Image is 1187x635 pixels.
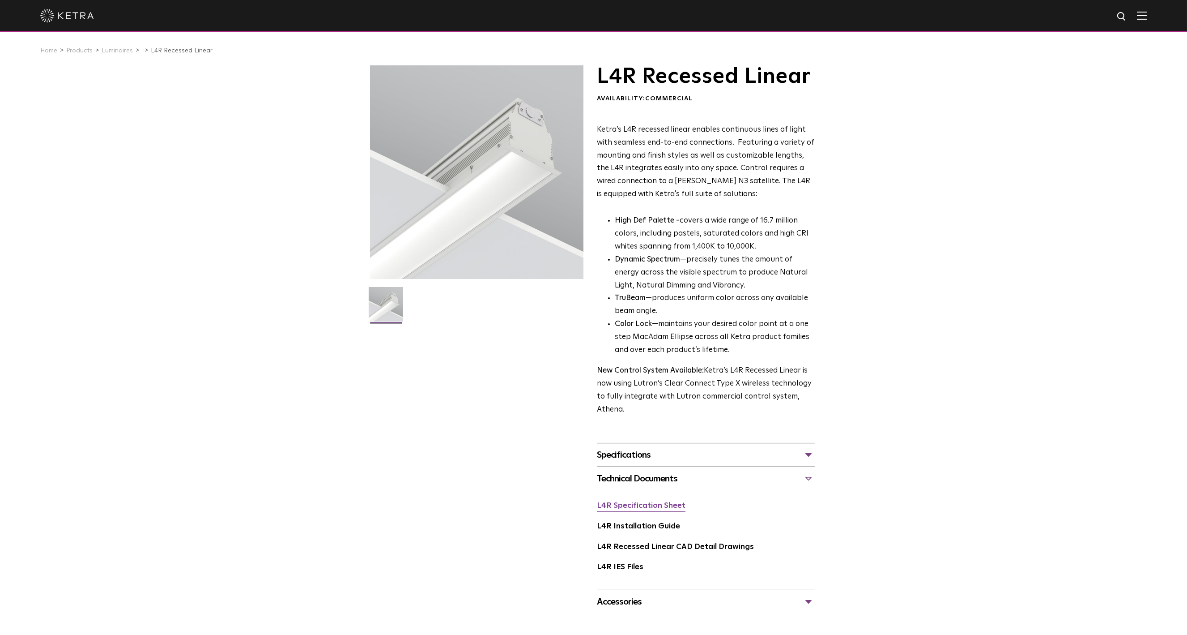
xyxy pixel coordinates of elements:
[615,292,815,318] li: —produces uniform color across any available beam angle.
[597,563,643,571] a: L4R IES Files
[615,215,815,253] p: covers a wide range of 16.7 million colors, including pastels, saturated colors and high CRI whit...
[40,9,94,22] img: ketra-logo-2019-white
[615,256,680,263] strong: Dynamic Spectrum
[151,47,213,54] a: L4R Recessed Linear
[597,367,704,374] strong: New Control System Available:
[597,124,815,201] p: Ketra’s L4R recessed linear enables continuous lines of light with seamless end-to-end connection...
[597,472,815,486] div: Technical Documents
[597,94,815,103] div: Availability:
[615,318,815,357] li: —maintains your desired color point at a one step MacAdam Ellipse across all Ketra product famili...
[645,95,693,102] span: Commercial
[66,47,93,54] a: Products
[597,448,815,462] div: Specifications
[102,47,133,54] a: Luminaires
[615,294,646,302] strong: TruBeam
[40,47,57,54] a: Home
[615,217,680,224] strong: High Def Palette -
[597,365,815,416] p: Ketra’s L4R Recessed Linear is now using Lutron’s Clear Connect Type X wireless technology to ful...
[597,523,680,530] a: L4R Installation Guide
[597,543,754,551] a: L4R Recessed Linear CAD Detail Drawings
[615,253,815,292] li: —precisely tunes the amount of energy across the visible spectrum to produce Natural Light, Natur...
[597,595,815,609] div: Accessories
[369,287,403,328] img: L4R-2021-Web-Square
[597,502,685,510] a: L4R Specification Sheet
[1137,11,1147,20] img: Hamburger%20Nav.svg
[615,320,652,328] strong: Color Lock
[597,65,815,88] h1: L4R Recessed Linear
[1116,11,1127,22] img: search icon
